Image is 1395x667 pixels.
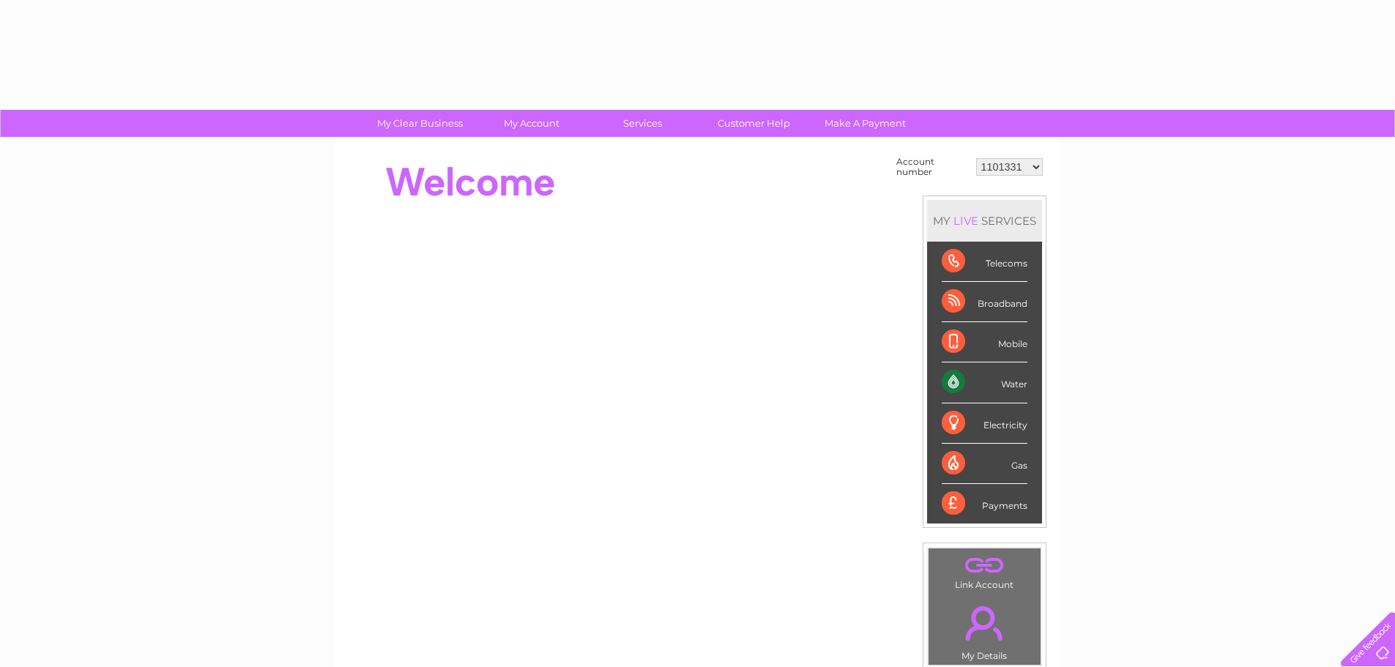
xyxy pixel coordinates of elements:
td: Account number [893,153,972,181]
a: Make A Payment [805,110,926,137]
a: . [932,597,1037,649]
div: LIVE [951,214,981,228]
div: Broadband [942,282,1027,322]
div: Water [942,362,1027,403]
div: MY SERVICES [927,200,1042,242]
td: Link Account [928,548,1041,594]
td: My Details [928,594,1041,666]
div: Gas [942,444,1027,484]
a: My Clear Business [360,110,480,137]
a: . [932,552,1037,578]
div: Electricity [942,403,1027,444]
div: Mobile [942,322,1027,362]
div: Payments [942,484,1027,523]
a: Customer Help [693,110,814,137]
a: Services [582,110,703,137]
div: Telecoms [942,242,1027,282]
a: My Account [471,110,592,137]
